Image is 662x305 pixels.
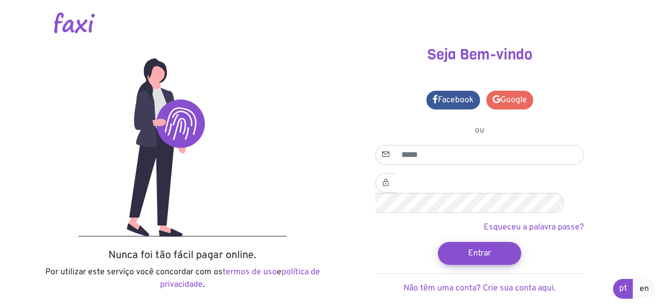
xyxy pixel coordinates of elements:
a: pt [613,279,633,299]
a: Facebook [426,91,480,109]
a: Não têm uma conta? Crie sua conta aqui. [403,283,556,294]
a: Google [486,91,533,109]
a: en [633,279,656,299]
p: ou [375,124,584,137]
a: Esqueceu a palavra passe? [484,222,584,233]
a: termos de uso [223,267,277,277]
p: Por utilizar este serviço você concordar com os e . [42,266,323,291]
button: Entrar [438,242,521,265]
h3: Seja Bem-vindo [339,46,620,64]
h5: Nunca foi tão fácil pagar online. [42,249,323,262]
